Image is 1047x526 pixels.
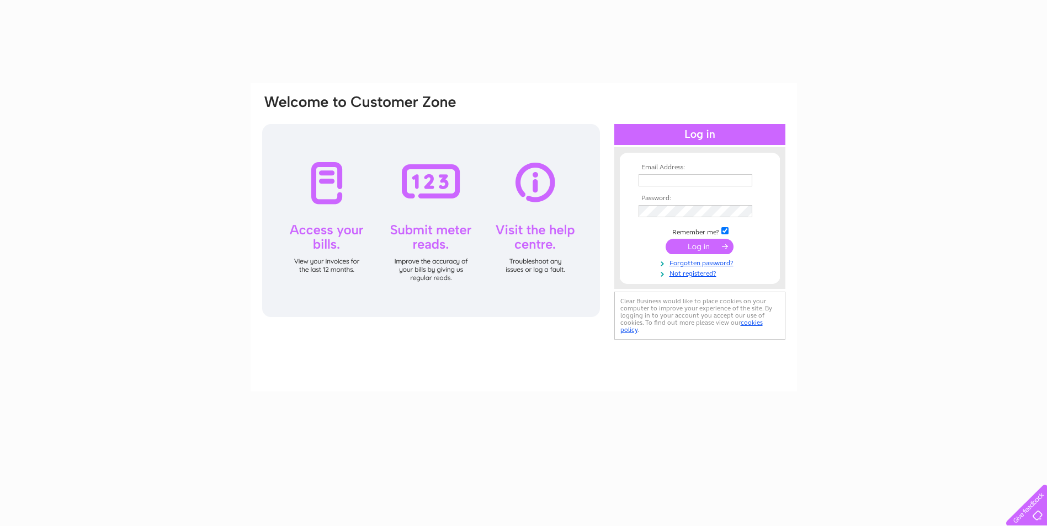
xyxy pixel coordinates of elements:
[666,239,734,254] input: Submit
[639,257,764,267] a: Forgotten password?
[614,292,785,340] div: Clear Business would like to place cookies on your computer to improve your experience of the sit...
[636,164,764,171] th: Email Address:
[620,319,763,334] a: cookies policy
[636,226,764,237] td: Remember me?
[636,195,764,202] th: Password:
[639,267,764,278] a: Not registered?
